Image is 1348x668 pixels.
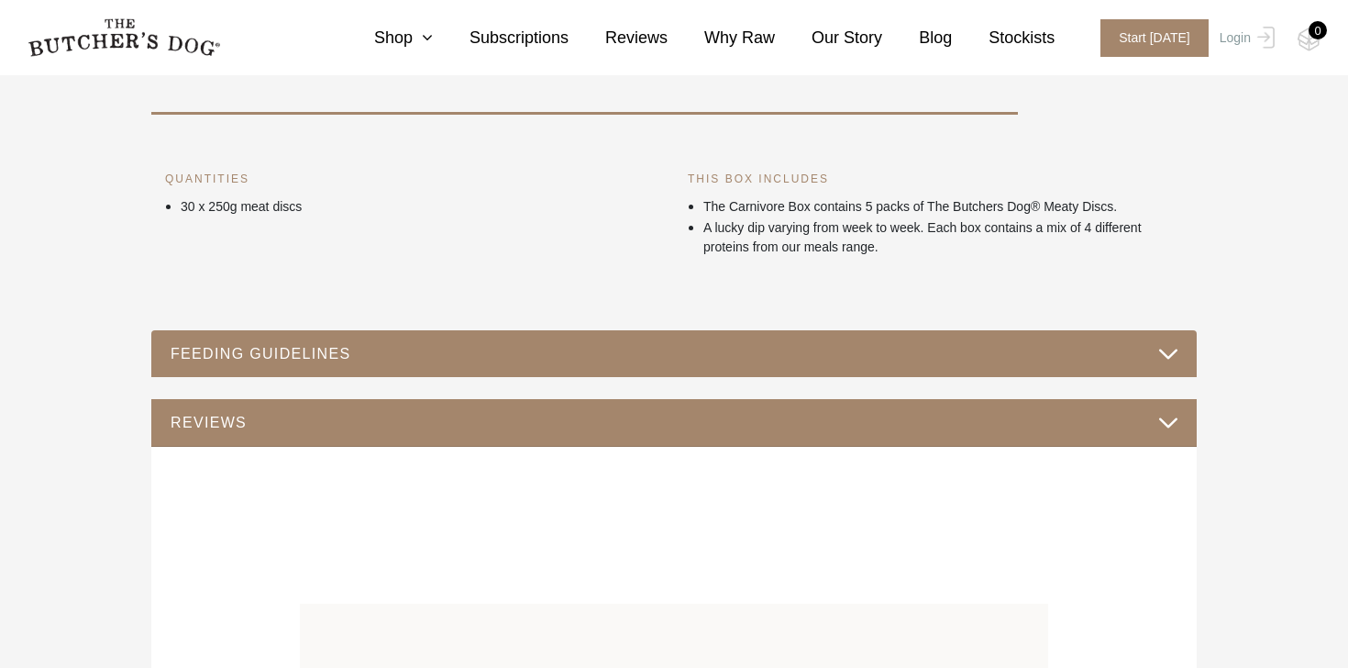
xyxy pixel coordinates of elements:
div: 0 [1309,21,1327,39]
p: 30 x 250g meat discs [181,197,660,217]
a: Why Raw [668,26,775,50]
a: Login [1215,19,1275,57]
p: The Carnivore Box contains 5 packs of The Butchers Dog® Meaty Discs. [703,197,1183,217]
p: A lucky dip varying from week to week. Each box contains a mix of 4 different proteins from our m... [703,218,1183,257]
a: Shop [337,26,433,50]
span: Start [DATE] [1100,19,1209,57]
a: Subscriptions [433,26,569,50]
a: Our Story [775,26,882,50]
a: Reviews [569,26,668,50]
h6: THIS BOX INCLUDES [688,170,1183,188]
img: TBD_Cart-Empty.png [1298,28,1320,51]
a: Start [DATE] [1082,19,1215,57]
h6: QUANTITIES [165,170,660,188]
a: Stockists [952,26,1055,50]
a: Blog [882,26,952,50]
button: REVIEWS [170,410,1178,435]
button: FEEDING GUIDELINES [170,341,1178,366]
